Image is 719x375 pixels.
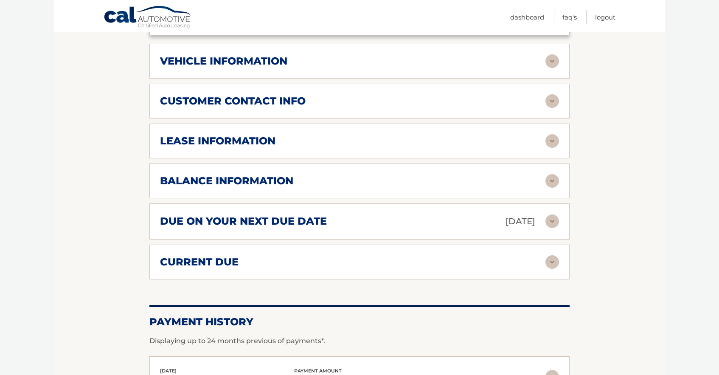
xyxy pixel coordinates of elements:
h2: Payment History [149,316,570,328]
h2: lease information [160,135,275,147]
a: Cal Automotive [104,6,193,30]
img: accordion-rest.svg [545,255,559,269]
img: accordion-rest.svg [545,214,559,228]
p: Displaying up to 24 months previous of payments*. [149,336,570,346]
span: payment amount [294,368,342,374]
a: Logout [595,10,615,24]
img: accordion-rest.svg [545,174,559,188]
h2: balance information [160,175,293,187]
img: accordion-rest.svg [545,54,559,68]
a: Dashboard [510,10,544,24]
img: accordion-rest.svg [545,94,559,108]
img: accordion-rest.svg [545,134,559,148]
p: [DATE] [506,214,535,229]
h2: vehicle information [160,55,287,68]
a: FAQ's [562,10,577,24]
h2: customer contact info [160,95,306,107]
span: [DATE] [160,368,177,374]
h2: due on your next due date [160,215,327,228]
h2: current due [160,256,239,268]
